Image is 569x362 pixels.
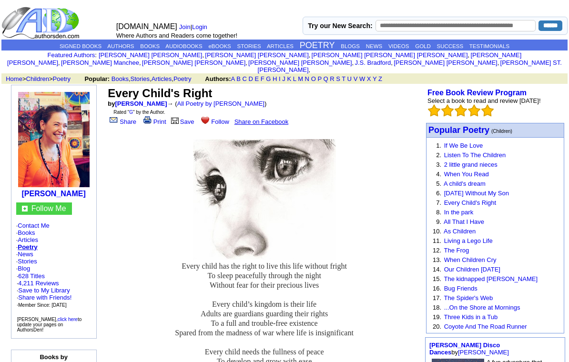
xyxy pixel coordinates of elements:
b: [PERSON_NAME] [22,190,86,198]
a: Our Children [DATE] [444,266,500,273]
a: H [273,75,277,82]
img: 323709.jpg [193,139,336,260]
font: · · [17,272,72,308]
a: As Children [444,228,476,235]
a: Stories [131,75,150,82]
a: Poetry [53,75,71,82]
font: · · · [17,287,72,308]
font: 15. [433,275,441,282]
font: 5. [436,180,441,187]
font: 16. [433,285,441,292]
a: Follow [199,118,229,125]
a: SUCCESS [437,43,464,49]
a: AUTHORS [107,43,134,49]
b: Authors: [205,75,231,82]
a: R [330,75,334,82]
font: 14. [433,266,441,273]
a: Articles [18,236,38,243]
a: K [287,75,291,82]
a: Contact Me [18,222,49,229]
a: Every Child's Right [444,199,496,206]
a: X [367,75,371,82]
a: The kidnapped [PERSON_NAME] [444,275,538,282]
font: i [141,60,142,66]
a: [PERSON_NAME] [PERSON_NAME] [142,59,245,66]
a: S [336,75,340,82]
a: G [266,75,271,82]
font: , , , , , , , , , , [7,51,562,73]
a: Free Book Review Program [427,89,527,97]
img: bigemptystars.png [455,104,467,117]
font: [DOMAIN_NAME] [116,22,177,30]
img: gc.jpg [22,206,28,211]
a: Bug Friends [444,285,478,292]
a: Follow Me [31,204,66,212]
a: Three Kids in a Tub [444,313,498,321]
a: click here [58,317,78,322]
a: Save [170,118,194,125]
a: G [129,110,133,115]
img: bigemptystars.png [428,104,440,117]
a: The Spider's Web [444,294,493,302]
a: F [261,75,264,82]
span: Without fear for their precious lives [210,281,319,289]
a: [PERSON_NAME] Manchee [61,59,139,66]
a: All That I Have [444,218,484,225]
a: BLOGS [341,43,360,49]
a: [PERSON_NAME] [PERSON_NAME] [99,51,202,59]
a: SIGNED BOOKS [60,43,102,49]
font: 19. [433,313,441,321]
a: Living a Lego Life [444,237,493,244]
font: [PERSON_NAME], to update your pages on AuthorsDen! [17,317,82,332]
font: 8. [436,209,441,216]
a: TESTIMONIALS [469,43,509,49]
font: , , , [84,75,391,82]
font: · · · · · · · [16,222,91,309]
font: → ( ) [167,100,267,107]
font: i [393,60,394,66]
a: News [18,251,33,258]
b: Books by [40,353,68,361]
img: bigemptystars.png [468,104,480,117]
a: POETRY [300,40,335,50]
a: In the park [444,209,473,216]
img: print.gif [143,116,152,124]
b: Popular: [84,75,110,82]
font: 1. [436,142,441,149]
a: L [293,75,296,82]
a: E [254,75,259,82]
a: Articles [152,75,172,82]
a: Poetry [173,75,192,82]
a: [PERSON_NAME] ST. [PERSON_NAME] [258,59,562,73]
a: W [359,75,365,82]
a: GOLD [415,43,431,49]
a: [PERSON_NAME] [115,100,167,107]
a: STORIES [237,43,261,49]
a: Poetry [18,243,37,251]
a: When You Read [444,171,489,178]
a: Coyote And The Road Runner [444,323,527,330]
font: Where Authors and Readers come together! [116,32,237,39]
font: (Children) [491,129,512,134]
font: 20. [433,323,441,330]
label: Try our New Search: [308,22,372,30]
a: [PERSON_NAME] Disco Dances [429,342,500,356]
font: i [310,68,311,73]
a: U [347,75,352,82]
a: NEWS [366,43,383,49]
img: 22923.jpg [18,92,90,187]
font: i [247,60,248,66]
a: A [231,75,235,82]
font: 18. [433,304,441,311]
a: AUDIOBOOKS [165,43,202,49]
a: 2 little grand nieces [444,161,498,168]
font: i [204,53,205,58]
font: i [310,53,311,58]
a: Y [373,75,376,82]
a: Join [179,23,191,30]
a: Q [323,75,328,82]
a: J [282,75,285,82]
a: J.S. Bradford [355,59,391,66]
